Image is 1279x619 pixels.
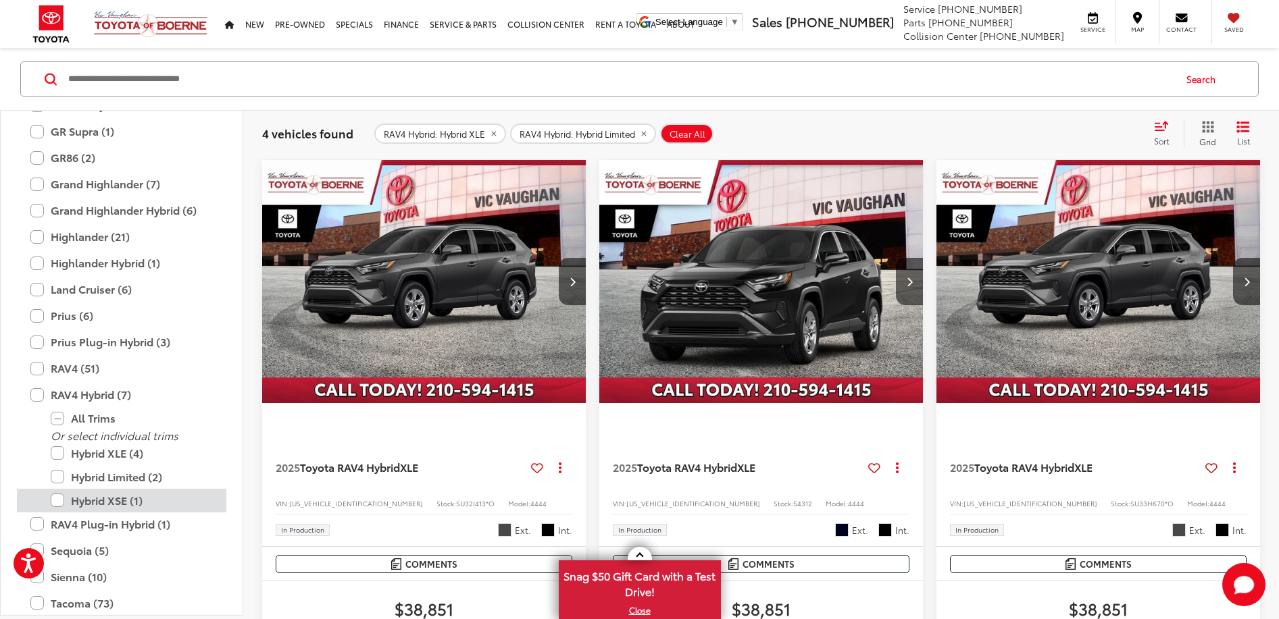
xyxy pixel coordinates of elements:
[1065,558,1076,570] img: Comments
[436,498,456,508] span: Stock:
[1215,523,1229,537] span: Black Fabric
[276,498,289,508] span: VIN:
[1189,524,1205,537] span: Ext.
[1233,258,1260,305] button: Next image
[1219,25,1249,34] span: Saved
[30,565,213,589] label: Sienna (10)
[903,29,977,43] span: Collision Center
[1236,135,1250,146] span: List
[936,160,1261,404] img: 2025 Toyota RAV4 Hybrid XLE AWD
[730,17,739,27] span: ▼
[30,304,213,327] label: Prius (6)
[67,63,1174,95] input: Search by Make, Model, or Keyword
[30,330,213,354] label: Prius Plug-in Hybrid (3)
[30,356,213,380] label: RAV4 (51)
[261,160,587,403] div: 2025 Toyota RAV4 Hybrid Hybrid XLE 0
[950,459,974,475] span: 2025
[515,524,531,537] span: Ext.
[896,462,899,473] span: dropdown dots
[30,277,213,301] label: Land Cruiser (6)
[30,383,213,406] label: RAV4 Hybrid (7)
[950,555,1247,573] button: Comments
[30,251,213,275] label: Highlander Hybrid (1)
[300,459,400,475] span: Toyota RAV4 Hybrid
[895,524,909,537] span: Int.
[938,2,1022,16] span: [PHONE_NUMBER]
[1080,558,1132,570] span: Comments
[1111,498,1130,508] span: Stock:
[826,498,848,508] span: Model:
[660,124,713,144] button: Clear All
[559,258,586,305] button: Next image
[903,16,926,29] span: Parts
[903,2,935,16] span: Service
[626,498,760,508] span: [US_VEHICLE_IDENTIFICATION_NUMBER]
[835,523,849,537] span: Midnight Black Metallic
[774,498,793,508] span: Stock:
[1187,498,1209,508] span: Model:
[613,459,637,475] span: 2025
[1222,563,1265,606] svg: Start Chat
[276,598,572,618] span: $38,851
[51,465,213,489] label: Hybrid Limited (2)
[852,524,868,537] span: Ext.
[93,10,208,38] img: Vic Vaughan Toyota of Boerne
[728,558,739,570] img: Comments
[1222,563,1265,606] button: Toggle Chat Window
[30,198,213,222] label: Grand Highlander Hybrid (6)
[726,17,727,27] span: ​
[1184,120,1226,147] button: Grid View
[950,498,963,508] span: VIN:
[1130,498,1174,508] span: SU33H670*O
[281,527,324,533] span: In Production
[743,558,795,570] span: Comments
[276,460,526,475] a: 2025Toyota RAV4 HybridXLE
[391,558,402,570] img: Comments
[896,258,923,305] button: Next image
[1166,25,1197,34] span: Contact
[405,558,457,570] span: Comments
[878,523,892,537] span: Black Fabric
[1154,135,1169,146] span: Sort
[51,427,178,443] i: Or select individual trims
[541,523,555,537] span: Black Fabric
[950,598,1247,618] span: $38,851
[752,13,782,30] span: Sales
[1232,524,1247,537] span: Int.
[936,160,1261,403] div: 2025 Toyota RAV4 Hybrid Hybrid XLE 0
[637,459,737,475] span: Toyota RAV4 Hybrid
[613,498,626,508] span: VIN:
[1172,523,1186,537] span: Magnetic Gray Metallic
[1233,462,1236,473] span: dropdown dots
[276,459,300,475] span: 2025
[1209,498,1226,508] span: 4444
[1226,120,1260,147] button: List View
[51,441,213,465] label: Hybrid XLE (4)
[599,160,924,403] a: 2025 Toyota RAV4 Hybrid XLE AWD2025 Toyota RAV4 Hybrid XLE AWD2025 Toyota RAV4 Hybrid XLE AWD2025...
[599,160,924,403] div: 2025 Toyota RAV4 Hybrid Hybrid XLE 0
[261,160,587,403] a: 2025 Toyota RAV4 Hybrid XLE AWD2025 Toyota RAV4 Hybrid XLE AWD2025 Toyota RAV4 Hybrid XLE AWD2025...
[613,598,909,618] span: $38,851
[30,539,213,562] label: Sequoia (5)
[1174,62,1235,96] button: Search
[560,562,720,603] span: Snag $50 Gift Card with a Test Drive!
[51,489,213,512] label: Hybrid XSE (1)
[848,498,864,508] span: 4444
[1078,25,1108,34] span: Service
[30,512,213,536] label: RAV4 Plug-in Hybrid (1)
[559,462,561,473] span: dropdown dots
[51,406,213,430] label: All Trims
[936,160,1261,403] a: 2025 Toyota RAV4 Hybrid XLE AWD2025 Toyota RAV4 Hybrid XLE AWD2025 Toyota RAV4 Hybrid XLE AWD2025...
[261,160,587,404] img: 2025 Toyota RAV4 Hybrid XLE AWD
[1147,120,1184,147] button: Select sort value
[737,459,755,475] span: XLE
[670,129,705,140] span: Clear All
[510,124,656,144] button: remove RAV4%20Hybrid: Hybrid%20Limited
[1074,459,1093,475] span: XLE
[599,160,924,404] img: 2025 Toyota RAV4 Hybrid XLE AWD
[374,124,506,144] button: remove RAV4%20Hybrid: Hybrid%20XLE
[955,527,999,533] span: In Production
[30,591,213,615] label: Tacoma (73)
[30,146,213,169] label: GR86 (2)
